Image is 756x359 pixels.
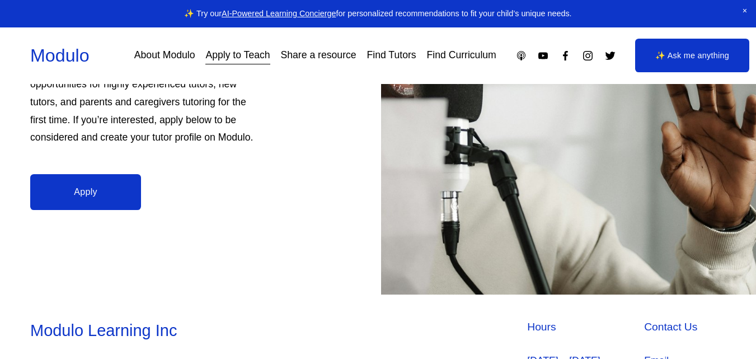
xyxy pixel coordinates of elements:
a: Modulo [30,45,90,66]
a: Apply to Teach [205,46,270,66]
a: Find Curriculum [427,46,496,66]
a: Find Tutors [367,46,416,66]
h3: Modulo Learning Inc [30,320,375,342]
a: AI-Powered Learning Concierge [222,9,336,18]
h4: Hours [527,320,638,335]
a: Twitter [604,50,616,62]
a: ✨ Ask me anything [635,39,749,72]
h4: Contact Us [644,320,726,335]
a: Share a resource [281,46,356,66]
a: Apply [30,174,141,210]
a: Apple Podcasts [515,50,527,62]
a: About Modulo [134,46,195,66]
a: Instagram [582,50,594,62]
a: Facebook [560,50,571,62]
a: YouTube [537,50,549,62]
